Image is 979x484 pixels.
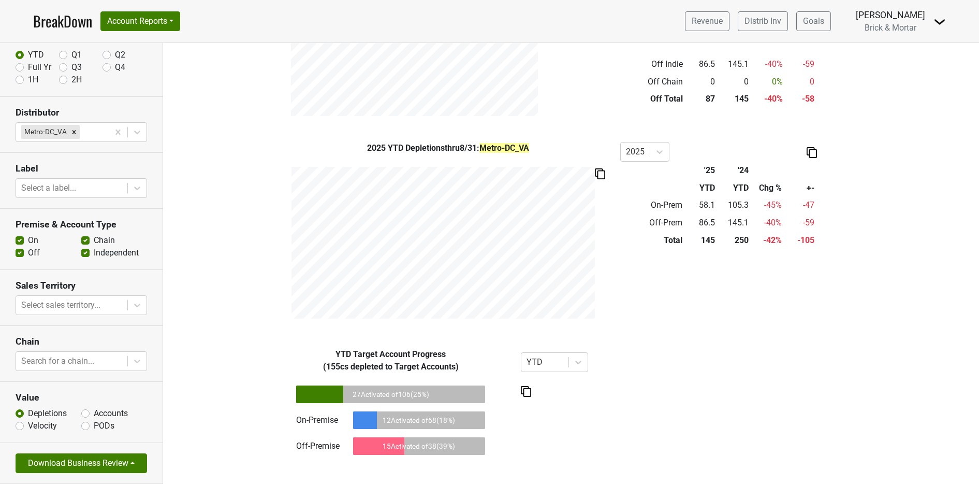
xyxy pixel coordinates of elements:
td: On-Prem [620,197,685,215]
div: Remove Metro-DC_VA [68,125,80,138]
label: 2H [71,74,82,86]
td: 58.1 [685,197,718,215]
label: 1H [28,74,38,86]
button: Account Reports [100,11,180,31]
h3: Distributor [16,107,147,118]
h3: Premise & Account Type [16,219,147,230]
td: 250 [718,232,751,249]
label: Q1 [71,49,82,61]
span: YTD [335,349,351,359]
h3: Chain [16,336,147,347]
span: Brick & Mortar [865,23,916,33]
label: Q4 [115,61,125,74]
div: [PERSON_NAME] [856,8,925,22]
td: -40 % [751,55,785,73]
td: 145 [718,91,751,108]
label: Q3 [71,61,82,74]
div: YTD Depletions thru 8/31 : [284,142,612,154]
label: On [28,234,38,247]
th: Chg % [751,179,784,197]
div: 27 Activated of 106 ( 25 %) [296,386,485,403]
td: Off-Prem [620,214,685,232]
label: Accounts [94,407,128,420]
th: '25 [685,162,718,179]
td: 86.5 [685,55,718,73]
td: -59 [784,214,817,232]
img: Copy to clipboard [521,386,531,397]
td: 87 [685,91,718,108]
td: 145.1 [718,55,751,73]
td: Off Chain [620,73,685,91]
img: Copy to clipboard [595,168,605,179]
div: ( 155 cs depleted to Target Accounts) [284,361,498,373]
div: On-Premise [296,414,338,426]
h3: Label [16,163,147,174]
th: '24 [718,162,751,179]
td: -40 % [751,91,785,108]
label: Chain [94,234,115,247]
span: Metro-DC_VA [479,143,529,153]
td: -40 % [751,214,784,232]
td: -58 [785,91,817,108]
td: Off Indie [620,55,685,73]
img: Dropdown Menu [933,16,946,28]
span: 2025 [367,143,388,153]
label: Independent [94,247,139,259]
a: Distrib Inv [738,11,788,31]
td: -59 [785,55,817,73]
label: YTD [28,49,44,61]
div: 12 Activated of 68 ( 18 %) [353,411,486,429]
td: 145 [685,232,718,249]
a: Goals [796,11,831,31]
div: Metro-DC_VA [21,125,68,138]
div: Off-Premise [296,440,340,452]
td: 86.5 [685,214,718,232]
label: Off [28,247,40,259]
td: Off Total [620,91,685,108]
td: -45 % [751,197,784,215]
td: Total [620,232,685,249]
td: 105.3 [718,197,751,215]
th: YTD [685,179,718,197]
td: 0 [685,73,718,91]
td: -47 [784,197,817,215]
a: Revenue [685,11,729,31]
td: -105 [784,232,817,249]
div: 15 Activated of 38 ( 39 %) [353,437,486,455]
td: 145.1 [718,214,751,232]
th: +- [784,179,817,197]
h3: Sales Territory [16,280,147,291]
label: Full Yr [28,61,51,74]
div: Target Account Progress [284,348,498,373]
th: YTD [718,179,751,197]
label: Velocity [28,420,57,432]
label: PODs [94,420,114,432]
td: 0 [785,73,817,91]
h3: Value [16,392,147,403]
td: 0 [718,73,751,91]
label: Q2 [115,49,125,61]
label: Depletions [28,407,67,420]
a: BreakDown [33,10,92,32]
td: -42 % [751,232,784,249]
img: Copy to clipboard [807,147,817,158]
td: 0 % [751,73,785,91]
button: Download Business Review [16,453,147,473]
